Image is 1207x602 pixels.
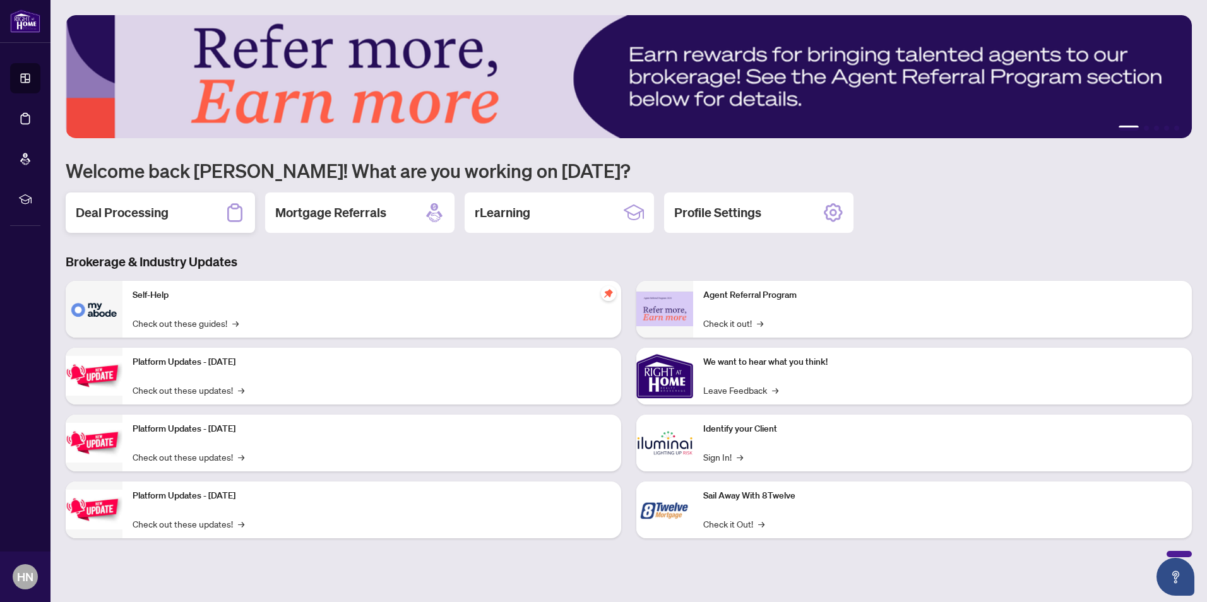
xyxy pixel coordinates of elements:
span: → [238,383,244,397]
img: Slide 0 [66,15,1192,138]
span: → [757,316,763,330]
span: → [238,517,244,531]
h2: Profile Settings [674,204,761,221]
img: Sail Away With 8Twelve [636,481,693,538]
img: logo [10,9,40,33]
p: Platform Updates - [DATE] [133,355,611,369]
p: Platform Updates - [DATE] [133,422,611,436]
span: HN [17,568,33,586]
p: Identify your Client [703,422,1182,436]
img: Identify your Client [636,415,693,471]
h1: Welcome back [PERSON_NAME]! What are you working on [DATE]? [66,158,1192,182]
span: → [737,450,743,464]
button: 1 [1119,126,1139,131]
img: Platform Updates - June 23, 2025 [66,490,122,529]
h2: Deal Processing [76,204,169,221]
img: Platform Updates - July 21, 2025 [66,356,122,396]
img: Self-Help [66,281,122,338]
span: → [772,383,778,397]
button: Open asap [1156,558,1194,596]
a: Leave Feedback→ [703,383,778,397]
button: 3 [1154,126,1159,131]
span: pushpin [601,286,616,301]
p: Self-Help [133,288,611,302]
h2: rLearning [475,204,530,221]
a: Check out these updates!→ [133,517,244,531]
button: 5 [1174,126,1179,131]
h2: Mortgage Referrals [275,204,386,221]
span: → [232,316,239,330]
p: Platform Updates - [DATE] [133,489,611,503]
span: → [238,450,244,464]
img: Platform Updates - July 8, 2025 [66,423,122,463]
a: Check out these guides!→ [133,316,239,330]
a: Check out these updates!→ [133,450,244,464]
span: → [758,517,764,531]
button: 2 [1144,126,1149,131]
img: We want to hear what you think! [636,348,693,404]
a: Check it Out!→ [703,517,764,531]
p: Agent Referral Program [703,288,1182,302]
a: Check it out!→ [703,316,763,330]
p: Sail Away With 8Twelve [703,489,1182,503]
a: Sign In!→ [703,450,743,464]
button: 4 [1164,126,1169,131]
h3: Brokerage & Industry Updates [66,253,1192,271]
p: We want to hear what you think! [703,355,1182,369]
img: Agent Referral Program [636,292,693,326]
a: Check out these updates!→ [133,383,244,397]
